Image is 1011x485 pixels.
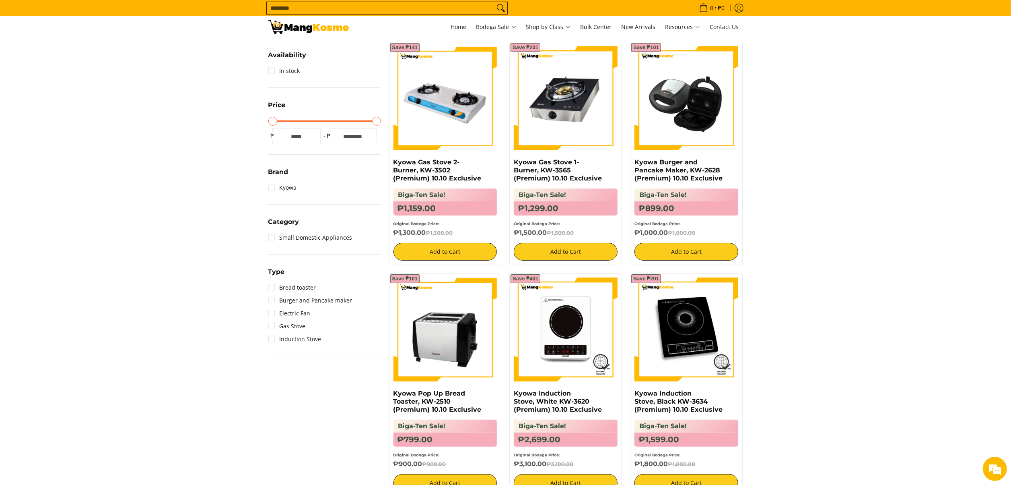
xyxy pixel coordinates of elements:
[268,219,299,225] span: Category
[268,64,300,77] a: In stock
[514,433,618,447] h6: ₱2,699.00
[633,45,659,50] span: Save ₱101
[494,2,507,14] button: Search
[268,219,299,231] summary: Open
[546,461,573,467] del: ₱3,100.00
[42,45,135,56] div: Leave a message
[661,16,704,38] a: Resources
[268,102,286,114] summary: Open
[634,453,681,457] small: Original Bodega Price:
[268,169,288,175] span: Brand
[634,433,738,447] h6: ₱1,599.00
[268,169,288,181] summary: Open
[268,320,306,333] a: Gas Stove
[393,278,497,381] img: kyowa-stainless-bread-toaster-premium-full-view-mang-kosme
[393,453,440,457] small: Original Bodega Price:
[392,45,418,50] span: Save ₱141
[634,390,723,413] a: Kyowa Induction Stove, Black KW-3634 (Premium) 10.10 Exclusive
[118,248,146,259] em: Submit
[513,276,538,281] span: Save ₱401
[709,5,715,11] span: 0
[268,333,321,346] a: Induction Stove
[393,46,497,150] img: kyowa-2-burner-gas-stove-stainless-steel-premium-full-view-mang-kosme
[581,23,612,31] span: Bulk Center
[513,45,538,50] span: Save ₱201
[422,461,446,467] del: ₱900.00
[577,16,616,38] a: Bulk Center
[268,181,297,194] a: Kyowa
[393,390,482,413] a: Kyowa Pop Up Bread Toaster, KW-2510 (Premium) 10.10 Exclusive
[393,222,440,226] small: Original Bodega Price:
[393,460,497,468] h6: ₱900.00
[393,158,482,182] a: Kyowa Gas Stove 2-Burner, KW-3502 (Premium) 10.10 Exclusive
[526,22,571,32] span: Shop by Class
[514,46,618,150] img: kyowa-tempered-glass-single-gas-burner-full-view-mang-kosme
[633,276,659,281] span: Save ₱201
[634,278,738,381] img: Kyowa Induction Stove, Black KW-3634 (Premium) 10.10 Exclusive
[634,243,738,261] button: Add to Cart
[268,281,316,294] a: Bread toaster
[706,16,743,38] a: Contact Us
[268,269,285,275] span: Type
[634,201,738,216] h6: ₱899.00
[634,46,738,150] img: kyowa-burger-and-pancake-maker-premium-full-view-mang-kosme
[522,16,575,38] a: Shop by Class
[622,23,656,31] span: New Arrivals
[547,230,574,236] del: ₱1,500.00
[717,5,726,11] span: ₱0
[634,460,738,468] h6: ₱1,800.00
[268,307,311,320] a: Electric Fan
[268,20,349,34] img: Biga-Ten Sale! 10.10 Double Digit Sale with Kyowa l Mang Kosme
[393,229,497,237] h6: ₱1,300.00
[447,16,471,38] a: Home
[268,52,307,64] summary: Open
[514,201,618,216] h6: ₱1,299.00
[393,433,497,447] h6: ₱799.00
[325,132,333,140] span: ₱
[668,230,695,236] del: ₱1,000.00
[393,201,497,216] h6: ₱1,159.00
[268,269,285,281] summary: Open
[514,158,602,182] a: Kyowa Gas Stove 1-Burner, KW-3565 (Premium) 10.10 Exclusive
[514,390,602,413] a: Kyowa Induction Stove, White KW-3620 (Premium) 10.10 Exclusive
[476,22,517,32] span: Bodega Sale
[357,16,743,38] nav: Main Menu
[514,222,560,226] small: Original Bodega Price:
[393,243,497,261] button: Add to Cart
[392,276,418,281] span: Save ₱101
[514,243,618,261] button: Add to Cart
[268,102,286,108] span: Price
[618,16,660,38] a: New Arrivals
[634,222,681,226] small: Original Bodega Price:
[268,294,352,307] a: Burger and Pancake maker
[514,460,618,468] h6: ₱3,100.00
[668,461,695,467] del: ₱1,800.00
[268,132,276,140] span: ₱
[634,158,723,182] a: Kyowa Burger and Pancake Maker, KW-2628 (Premium) 10.10 Exclusive
[17,102,140,183] span: We are offline. Please leave us a message.
[132,4,151,23] div: Minimize live chat window
[710,23,739,31] span: Contact Us
[268,52,307,58] span: Availability
[426,230,453,236] del: ₱1,300.00
[634,229,738,237] h6: ₱1,000.00
[697,4,727,12] span: •
[268,231,352,244] a: Small Domestic Appliances
[472,16,521,38] a: Bodega Sale
[514,278,618,381] img: Kyowa Induction Stove, White KW-3620 (Premium) 10.10 Exclusive
[451,23,467,31] span: Home
[514,229,618,237] h6: ₱1,500.00
[665,22,700,32] span: Resources
[514,453,560,457] small: Original Bodega Price:
[4,220,153,248] textarea: Type your message and click 'Submit'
